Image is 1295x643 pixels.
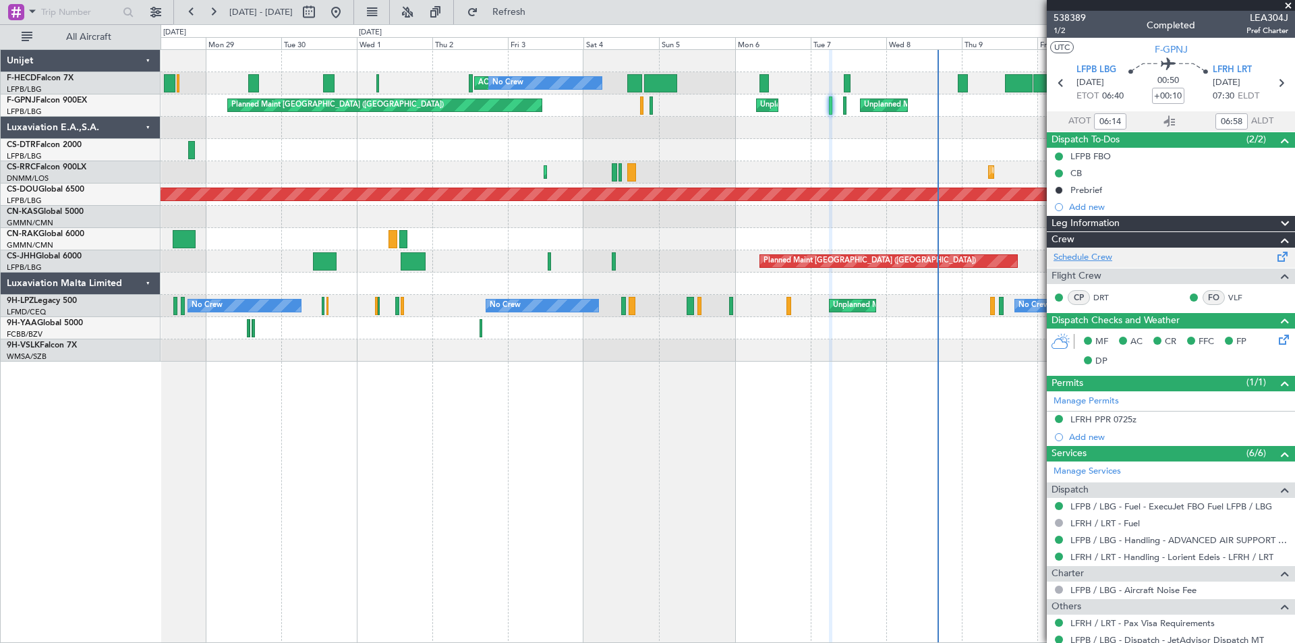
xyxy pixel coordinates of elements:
[1070,150,1111,162] div: LFPB FBO
[1147,18,1195,32] div: Completed
[1052,313,1180,329] span: Dispatch Checks and Weather
[7,96,36,105] span: F-GPNJ
[583,37,659,49] div: Sat 4
[1052,232,1074,248] span: Crew
[7,307,46,317] a: LFMD/CEQ
[1054,25,1086,36] span: 1/2
[7,141,36,149] span: CS-DTR
[1054,395,1119,408] a: Manage Permits
[7,107,42,117] a: LFPB/LBG
[1203,290,1225,305] div: FO
[1094,113,1126,130] input: --:--
[1102,90,1124,103] span: 06:40
[7,230,84,238] a: CN-RAKGlobal 6000
[1054,251,1112,264] a: Schedule Crew
[492,73,523,93] div: No Crew
[886,37,962,49] div: Wed 8
[490,296,521,316] div: No Crew
[1215,113,1248,130] input: --:--
[1069,431,1288,443] div: Add new
[1157,74,1179,88] span: 00:50
[1052,132,1120,148] span: Dispatch To-Dos
[41,2,119,22] input: Trip Number
[481,7,538,17] span: Refresh
[15,26,146,48] button: All Aircraft
[130,37,206,49] div: Sun 28
[7,341,40,350] span: 9H-VSLK
[1070,584,1197,596] a: LFPB / LBG - Aircraft Noise Fee
[7,74,36,82] span: F-HECD
[35,32,142,42] span: All Aircraft
[1037,37,1113,49] div: Fri 10
[432,37,508,49] div: Thu 2
[1070,167,1082,179] div: CB
[1155,43,1188,57] span: F-GPNJ
[1052,482,1089,498] span: Dispatch
[735,37,811,49] div: Mon 6
[357,37,432,49] div: Wed 1
[7,141,82,149] a: CS-DTRFalcon 2000
[1213,76,1240,90] span: [DATE]
[1070,617,1215,629] a: LFRH / LRT - Pax Visa Requirements
[1246,446,1266,460] span: (6/6)
[1054,11,1086,25] span: 538389
[1070,414,1136,425] div: LFRH PPR 0725z
[1228,291,1259,304] a: VLF
[992,162,1132,182] div: Planned Maint Lagos ([PERSON_NAME])
[7,186,38,194] span: CS-DOU
[962,37,1037,49] div: Thu 9
[764,251,976,271] div: Planned Maint [GEOGRAPHIC_DATA] ([GEOGRAPHIC_DATA])
[1068,115,1091,128] span: ATOT
[659,37,735,49] div: Sun 5
[1052,599,1081,615] span: Others
[1093,291,1124,304] a: DRT
[1095,355,1107,368] span: DP
[1052,269,1101,284] span: Flight Crew
[7,151,42,161] a: LFPB/LBG
[7,252,82,260] a: CS-JHHGlobal 6000
[1076,76,1104,90] span: [DATE]
[1070,551,1273,563] a: LFRH / LRT - Handling - Lorient Edeis - LFRH / LRT
[1246,375,1266,389] span: (1/1)
[7,74,74,82] a: F-HECDFalcon 7X
[1246,11,1288,25] span: LEA304J
[1199,335,1214,349] span: FFC
[461,1,542,23] button: Refresh
[7,163,36,171] span: CS-RRC
[1050,41,1074,53] button: UTC
[1213,90,1234,103] span: 07:30
[231,95,444,115] div: Planned Maint [GEOGRAPHIC_DATA] ([GEOGRAPHIC_DATA])
[1070,501,1272,512] a: LFPB / LBG - Fuel - ExecuJet FBO Fuel LFPB / LBG
[1238,90,1259,103] span: ELDT
[1054,465,1121,478] a: Manage Services
[1070,184,1102,196] div: Prebrief
[1052,216,1120,231] span: Leg Information
[7,173,49,184] a: DNMM/LOS
[7,352,47,362] a: WMSA/SZB
[811,37,886,49] div: Tue 7
[7,84,42,94] a: LFPB/LBG
[206,37,281,49] div: Mon 29
[7,96,87,105] a: F-GPNJFalcon 900EX
[1165,335,1176,349] span: CR
[1052,376,1083,391] span: Permits
[1251,115,1273,128] span: ALDT
[1213,63,1252,77] span: LFRH LRT
[281,37,357,49] div: Tue 30
[7,262,42,273] a: LFPB/LBG
[1052,566,1084,582] span: Charter
[7,218,53,228] a: GMMN/CMN
[1052,446,1087,462] span: Services
[7,319,37,327] span: 9H-YAA
[7,319,83,327] a: 9H-YAAGlobal 5000
[1076,63,1116,77] span: LFPB LBG
[163,27,186,38] div: [DATE]
[1246,25,1288,36] span: Pref Charter
[1070,534,1288,546] a: LFPB / LBG - Handling - ADVANCED AIR SUPPORT LFPB
[7,230,38,238] span: CN-RAK
[478,73,620,93] div: AOG Maint Paris ([GEOGRAPHIC_DATA])
[7,341,77,350] a: 9H-VSLKFalcon 7X
[7,208,84,216] a: CN-KASGlobal 5000
[359,27,382,38] div: [DATE]
[7,186,84,194] a: CS-DOUGlobal 6500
